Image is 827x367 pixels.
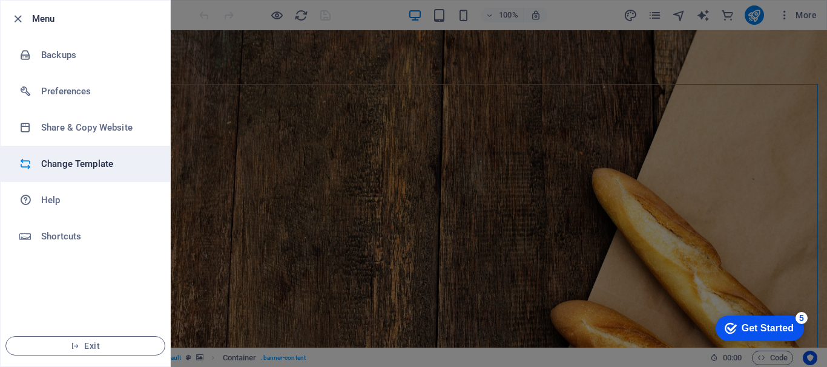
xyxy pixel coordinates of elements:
a: Help [1,182,170,218]
span: Exit [16,341,155,351]
h6: Change Template [41,157,153,171]
div: Get Started [36,13,88,24]
div: Get Started 5 items remaining, 0% complete [10,6,98,31]
h6: Backups [41,48,153,62]
button: Exit [5,336,165,356]
h6: Shortcuts [41,229,153,244]
h6: Share & Copy Website [41,120,153,135]
div: 5 [90,2,102,15]
h6: Preferences [41,84,153,99]
h6: Menu [32,11,160,26]
h6: Help [41,193,153,207]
